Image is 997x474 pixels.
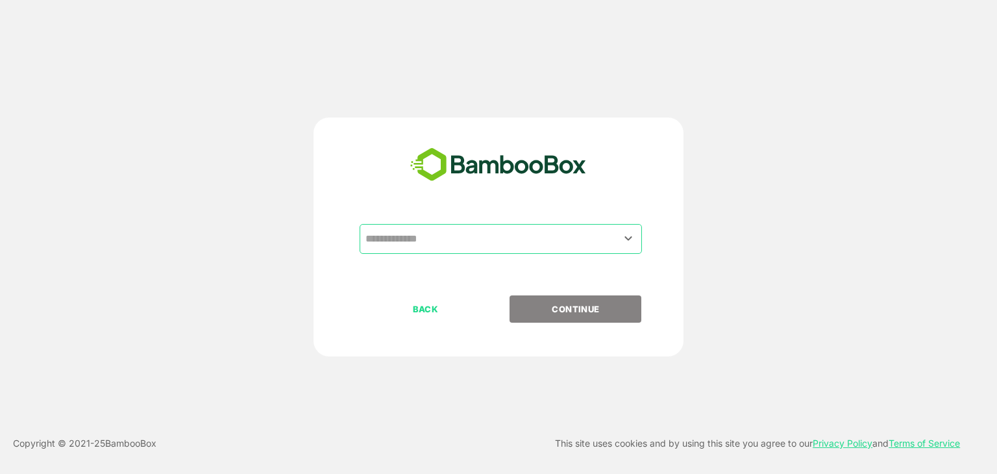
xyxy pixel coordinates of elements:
font: and [872,438,889,449]
a: Privacy Policy [813,438,872,449]
font: CONTINUE [552,304,600,314]
img: bamboobox [403,143,593,186]
a: Terms of Service [889,438,960,449]
button: Open [620,230,637,247]
button: CONTINUE [510,295,641,323]
font: BambooBox [105,438,156,449]
button: BACK [360,295,491,323]
font: This site uses cookies and by using this site you agree to our [555,438,813,449]
font: 25 [94,438,105,449]
font: BACK [413,304,439,314]
font: Copyright © 2021- [13,438,94,449]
